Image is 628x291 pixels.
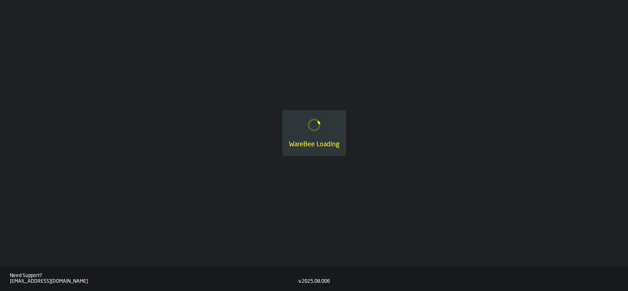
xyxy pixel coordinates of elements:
[298,279,302,284] div: v.
[302,279,330,284] div: 2025.08.006
[289,140,339,150] div: WareBee Loading
[10,279,298,284] div: [EMAIL_ADDRESS][DOMAIN_NAME]
[10,273,298,279] div: Need Support?
[10,273,298,284] a: Need Support?[EMAIL_ADDRESS][DOMAIN_NAME]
